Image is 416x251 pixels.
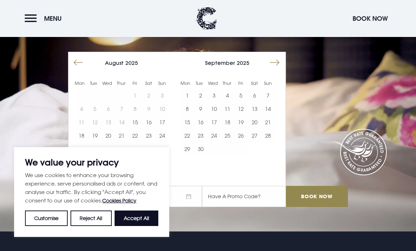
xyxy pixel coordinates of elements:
[196,7,217,30] img: Clandeboye Lodge
[248,89,261,102] td: Choose Saturday, September 6, 2025 as your start date.
[142,142,155,156] button: 30
[25,171,158,205] p: We use cookies to enhance your browsing experience, serve personalised ads or content, and analys...
[128,142,142,156] button: 29
[75,142,88,156] button: 25
[234,115,247,129] td: Choose Friday, September 19, 2025 as your start date.
[234,129,247,142] td: Choose Friday, September 26, 2025 as your start date.
[88,129,102,142] td: Choose Tuesday, August 19, 2025 as your start date.
[102,129,115,142] td: Choose Wednesday, August 20, 2025 as your start date.
[155,129,169,142] button: 24
[102,142,115,156] td: Choose Wednesday, August 27, 2025 as your start date.
[207,89,221,102] button: 3
[268,56,281,69] button: Move forward to switch to the next month.
[221,129,234,142] td: Choose Thursday, September 25, 2025 as your start date.
[126,60,138,66] span: 2025
[194,102,207,115] td: Choose Tuesday, September 9, 2025 as your start date.
[181,102,194,115] button: 8
[221,89,234,102] button: 4
[14,147,169,237] div: We value your privacy
[207,129,221,142] button: 24
[207,115,221,129] td: Choose Wednesday, September 17, 2025 as your start date.
[248,129,261,142] button: 27
[261,102,275,115] button: 14
[248,102,261,115] button: 13
[181,142,194,156] td: Choose Monday, September 29, 2025 as your start date.
[261,115,275,129] td: Choose Sunday, September 21, 2025 as your start date.
[207,102,221,115] button: 10
[261,89,275,102] button: 7
[142,129,155,142] td: Choose Saturday, August 23, 2025 as your start date.
[207,102,221,115] td: Choose Wednesday, September 10, 2025 as your start date.
[221,129,234,142] button: 25
[194,129,207,142] td: Choose Tuesday, September 23, 2025 as your start date.
[25,211,68,226] button: Customise
[115,142,128,156] button: 28
[248,102,261,115] td: Choose Saturday, September 13, 2025 as your start date.
[234,102,247,115] button: 12
[234,115,247,129] button: 19
[194,115,207,129] button: 16
[221,102,234,115] button: 11
[205,60,235,66] span: September
[181,129,194,142] td: Choose Monday, September 22, 2025 as your start date.
[155,115,169,129] button: 17
[181,89,194,102] button: 1
[207,129,221,142] td: Choose Wednesday, September 24, 2025 as your start date.
[128,129,142,142] td: Choose Friday, August 22, 2025 as your start date.
[261,89,275,102] td: Choose Sunday, September 7, 2025 as your start date.
[207,115,221,129] button: 17
[75,129,88,142] button: 18
[128,142,142,156] td: Choose Friday, August 29, 2025 as your start date.
[128,115,142,129] button: 15
[142,115,155,129] button: 16
[128,115,142,129] td: Choose Friday, August 15, 2025 as your start date.
[234,89,247,102] td: Choose Friday, September 5, 2025 as your start date.
[261,102,275,115] td: Choose Sunday, September 14, 2025 as your start date.
[75,129,88,142] td: Choose Monday, August 18, 2025 as your start date.
[221,115,234,129] td: Choose Thursday, September 18, 2025 as your start date.
[261,115,275,129] button: 21
[142,129,155,142] button: 23
[181,129,194,142] button: 22
[349,11,391,26] button: Book Now
[88,129,102,142] button: 19
[181,142,194,156] button: 29
[181,102,194,115] td: Choose Monday, September 8, 2025 as your start date.
[88,142,102,156] td: Choose Tuesday, August 26, 2025 as your start date.
[261,129,275,142] button: 28
[248,115,261,129] button: 20
[155,142,169,156] td: Choose Sunday, August 31, 2025 as your start date.
[194,89,207,102] td: Choose Tuesday, September 2, 2025 as your start date.
[102,197,136,203] a: Cookies Policy
[234,89,247,102] button: 5
[115,129,128,142] button: 21
[102,129,115,142] button: 20
[155,115,169,129] td: Choose Sunday, August 17, 2025 as your start date.
[221,102,234,115] td: Choose Thursday, September 11, 2025 as your start date.
[194,115,207,129] td: Choose Tuesday, September 16, 2025 as your start date.
[194,142,207,156] td: Choose Tuesday, September 30, 2025 as your start date.
[142,142,155,156] td: Choose Saturday, August 30, 2025 as your start date.
[75,142,88,156] td: Choose Monday, August 25, 2025 as your start date.
[221,115,234,129] button: 18
[286,186,348,207] input: Book Now
[202,186,286,207] input: Have A Promo Code?
[234,102,247,115] td: Choose Friday, September 12, 2025 as your start date.
[207,89,221,102] td: Choose Wednesday, September 3, 2025 as your start date.
[248,89,261,102] button: 6
[142,115,155,129] td: Choose Saturday, August 16, 2025 as your start date.
[181,115,194,129] td: Choose Monday, September 15, 2025 as your start date.
[44,14,62,23] span: Menu
[237,60,250,66] span: 2025
[115,211,158,226] button: Accept All
[115,142,128,156] td: Choose Thursday, August 28, 2025 as your start date.
[248,129,261,142] td: Choose Saturday, September 27, 2025 as your start date.
[194,89,207,102] button: 2
[115,129,128,142] td: Choose Thursday, August 21, 2025 as your start date.
[194,102,207,115] button: 9
[72,56,85,69] button: Move backward to switch to the previous month.
[194,142,207,156] button: 30
[105,60,124,66] span: August
[248,115,261,129] td: Choose Saturday, September 20, 2025 as your start date.
[181,89,194,102] td: Choose Monday, September 1, 2025 as your start date.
